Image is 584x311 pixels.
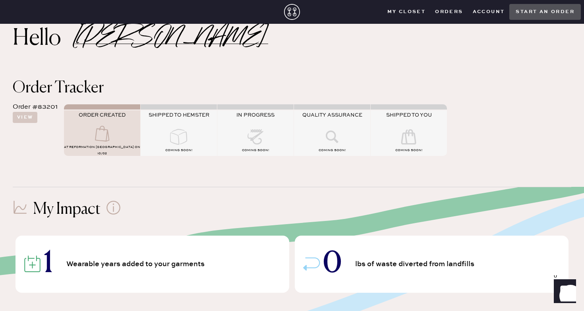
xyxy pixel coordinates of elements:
button: My Closet [383,6,431,18]
span: QUALITY ASSURANCE [302,112,362,118]
span: Wearable years added to your garments [66,261,207,268]
span: 0 [323,250,342,278]
span: COMING SOON! [165,148,192,152]
h2: Hello [13,29,75,48]
span: SHIPPED TO YOU [386,112,432,118]
h1: My Impact [33,200,101,219]
span: 1 [44,250,53,278]
span: ORDER CREATED [79,112,126,118]
button: Orders [430,6,468,18]
span: SHIPPED TO HEMSTER [149,112,209,118]
span: Order Tracker [13,80,104,96]
span: lbs of waste diverted from landfills [355,261,477,268]
div: Order #83201 [13,102,58,112]
button: Start an order [509,4,581,20]
span: COMING SOON! [242,148,269,152]
span: IN PROGRESS [236,112,275,118]
span: COMING SOON! [319,148,346,152]
button: Account [468,6,510,18]
iframe: Front Chat [546,275,580,309]
h2: [PERSON_NAME] [75,34,268,44]
span: AT Reformation [GEOGRAPHIC_DATA] on 10/02 [64,145,140,155]
span: COMING SOON! [395,148,422,152]
button: View [13,112,37,123]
